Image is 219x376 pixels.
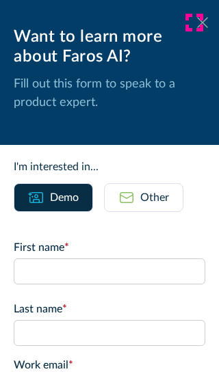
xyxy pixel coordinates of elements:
div: Demo [50,189,79,206]
label: First name [14,239,205,256]
div: Other [140,189,169,206]
label: Last name [14,301,205,317]
div: I'm interested in... [14,159,205,175]
label: Work email [14,357,205,373]
div: Want to learn more about Faros AI? [14,27,205,67]
p: Fill out this form to speak to a product expert. [14,75,205,112]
